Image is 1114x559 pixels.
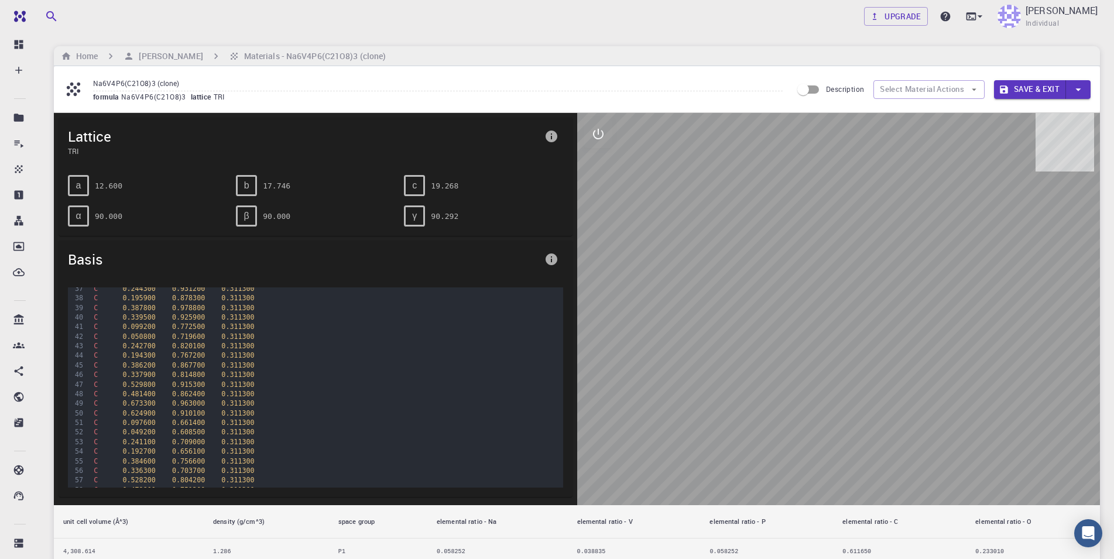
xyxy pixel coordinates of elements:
span: 0.311300 [221,313,254,321]
span: C [94,313,98,321]
h6: [PERSON_NAME] [134,50,203,63]
span: Na6V4P6(C21O8)3 [121,92,191,101]
span: 0.479800 [122,486,155,494]
span: Individual [1026,18,1059,29]
span: 0.867700 [172,361,205,369]
span: C [94,371,98,379]
span: 0.772500 [172,323,205,331]
div: 46 [68,370,85,379]
span: 0.804200 [172,476,205,484]
pre: 19.268 [431,176,458,196]
th: elemental ratio - Na [427,505,568,539]
span: Basis [68,250,540,269]
th: elemental ratio - V [568,505,701,539]
span: lattice [191,92,214,101]
th: elemental ratio - C [833,505,966,539]
span: C [94,399,98,407]
span: 0.703700 [172,467,205,475]
span: C [94,476,98,484]
span: 0.311300 [221,409,254,417]
pre: 12.600 [95,176,122,196]
span: 0.194300 [122,351,155,359]
span: 0.311300 [221,380,254,389]
div: 43 [68,341,85,351]
span: 0.311300 [221,284,254,293]
div: 53 [68,437,85,447]
div: 55 [68,457,85,466]
span: 0.311300 [221,438,254,446]
span: TRI [68,146,540,156]
span: 0.311300 [221,323,254,331]
span: 0.311300 [221,294,254,302]
div: 50 [68,409,85,418]
span: C [94,419,98,427]
div: 56 [68,466,85,475]
span: 0.767200 [172,351,205,359]
span: 0.481400 [122,390,155,398]
span: 0.709000 [172,438,205,446]
span: a [76,180,81,191]
span: 0.311300 [221,428,254,436]
span: 0.814800 [172,371,205,379]
span: 0.931200 [172,284,205,293]
span: 0.656100 [172,447,205,455]
span: 0.878300 [172,294,205,302]
pre: 17.746 [263,176,290,196]
pre: 90.000 [263,206,290,227]
span: 0.311300 [221,476,254,484]
span: 0.311300 [221,361,254,369]
span: 0.862400 [172,390,205,398]
img: ayman [998,5,1021,28]
span: 0.099200 [122,323,155,331]
button: Save & Exit [994,80,1066,99]
button: info [540,248,563,271]
a: Upgrade [864,7,928,26]
span: 0.529800 [122,380,155,389]
span: 0.963000 [172,399,205,407]
span: Description [826,84,864,94]
span: formula [93,92,121,101]
div: 44 [68,351,85,360]
div: 57 [68,475,85,485]
span: β [244,211,249,221]
button: info [540,125,563,148]
div: 45 [68,361,85,370]
span: 0.311300 [221,332,254,341]
span: 0.311300 [221,419,254,427]
nav: breadcrumb [59,50,388,63]
span: 0.311300 [221,457,254,465]
h6: Materials - Na6V4P6(C21O8)3 (clone) [239,50,386,63]
span: C [94,409,98,417]
span: C [94,323,98,331]
span: 0.311300 [221,304,254,312]
th: space group [329,505,427,539]
span: 0.049200 [122,428,155,436]
span: C [94,351,98,359]
span: C [94,438,98,446]
span: 0.242700 [122,342,155,350]
span: TRI [214,92,229,101]
pre: 90.000 [95,206,122,227]
div: 38 [68,293,85,303]
span: C [94,332,98,341]
span: 0.661400 [172,419,205,427]
span: C [94,428,98,436]
span: 0.751300 [172,486,205,494]
span: c [412,180,417,191]
span: 0.311300 [221,390,254,398]
div: 42 [68,332,85,341]
th: unit cell volume (Å^3) [54,505,204,539]
span: 0.339500 [122,313,155,321]
div: 58 [68,485,85,495]
span: C [94,380,98,389]
span: 0.820100 [172,342,205,350]
span: 0.337900 [122,371,155,379]
span: C [94,294,98,302]
span: C [94,447,98,455]
span: 0.050800 [122,332,155,341]
span: 0.311300 [221,351,254,359]
span: α [76,211,81,221]
span: C [94,304,98,312]
div: 54 [68,447,85,456]
div: 37 [68,284,85,293]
